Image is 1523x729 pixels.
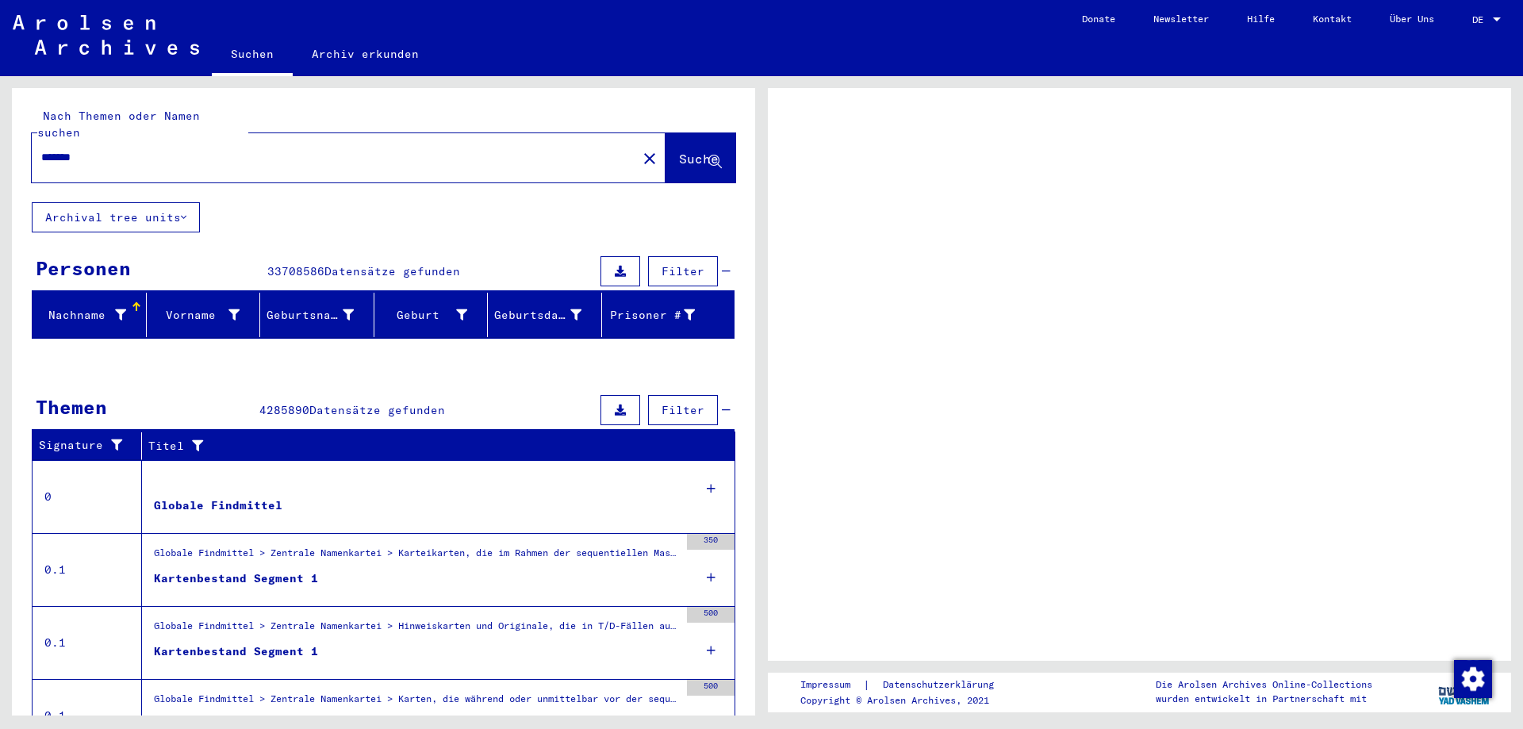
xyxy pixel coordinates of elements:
img: Zustimmung ändern [1454,660,1492,698]
div: Kartenbestand Segment 1 [154,570,318,587]
div: Geburt‏ [381,302,488,328]
span: Filter [662,264,704,278]
div: Geburt‏ [381,307,468,324]
mat-header-cell: Geburtsdatum [488,293,602,337]
div: Personen [36,254,131,282]
div: Titel [148,438,704,455]
img: yv_logo.png [1435,672,1494,712]
img: Arolsen_neg.svg [13,15,199,55]
mat-header-cell: Prisoner # [602,293,735,337]
div: Prisoner # [608,302,715,328]
td: 0.1 [33,606,142,679]
mat-header-cell: Nachname [33,293,147,337]
p: wurden entwickelt in Partnerschaft mit [1156,692,1372,706]
div: Geburtsdatum [494,307,581,324]
div: Prisoner # [608,307,696,324]
a: Archiv erkunden [293,35,438,73]
a: Datenschutzerklärung [870,677,1013,693]
div: Vorname [153,307,240,324]
div: Zustimmung ändern [1453,659,1491,697]
div: Globale Findmittel > Zentrale Namenkartei > Karten, die während oder unmittelbar vor der sequenti... [154,692,679,714]
button: Archival tree units [32,202,200,232]
span: Datensätze gefunden [324,264,460,278]
div: Globale Findmittel > Zentrale Namenkartei > Hinweiskarten und Originale, die in T/D-Fällen aufgef... [154,619,679,641]
div: | [800,677,1013,693]
mat-header-cell: Vorname [147,293,261,337]
span: Datensätze gefunden [309,403,445,417]
mat-header-cell: Geburtsname [260,293,374,337]
div: Nachname [39,307,126,324]
a: Impressum [800,677,863,693]
div: Globale Findmittel > Zentrale Namenkartei > Karteikarten, die im Rahmen der sequentiellen Massend... [154,546,679,568]
div: 350 [687,534,735,550]
mat-icon: close [640,149,659,168]
span: Suche [679,151,719,167]
div: Vorname [153,302,260,328]
div: Geburtsdatum [494,302,601,328]
mat-label: Nach Themen oder Namen suchen [37,109,200,140]
div: Geburtsname [267,302,374,328]
a: Suchen [212,35,293,76]
div: 500 [687,607,735,623]
div: Titel [148,433,719,459]
button: Filter [648,256,718,286]
div: Kartenbestand Segment 1 [154,643,318,660]
div: Signature [39,437,129,454]
td: 0 [33,460,142,533]
div: 500 [687,680,735,696]
div: Nachname [39,302,146,328]
p: Copyright © Arolsen Archives, 2021 [800,693,1013,708]
p: Die Arolsen Archives Online-Collections [1156,677,1372,692]
button: Filter [648,395,718,425]
div: Themen [36,393,107,421]
div: Geburtsname [267,307,354,324]
td: 0.1 [33,533,142,606]
button: Clear [634,142,666,174]
div: Signature [39,433,145,459]
span: 33708586 [267,264,324,278]
div: Globale Findmittel [154,497,282,514]
mat-header-cell: Geburt‏ [374,293,489,337]
button: Suche [666,133,735,182]
span: Filter [662,403,704,417]
span: 4285890 [259,403,309,417]
span: DE [1472,14,1490,25]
